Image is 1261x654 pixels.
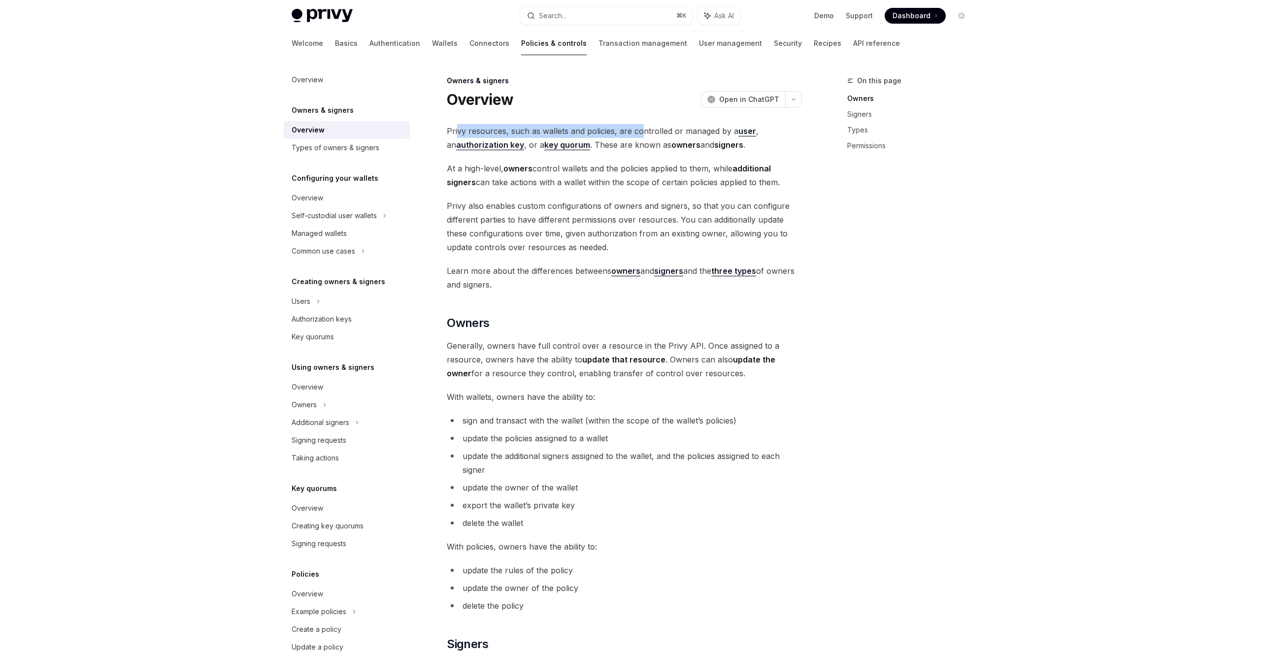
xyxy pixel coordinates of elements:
button: Open in ChatGPT [701,91,785,108]
a: Types of owners & signers [284,139,410,157]
div: Types of owners & signers [292,142,379,154]
h5: Creating owners & signers [292,276,385,288]
span: Dashboard [893,11,930,21]
span: Ask AI [714,11,734,21]
span: update the owner of the wallet [463,483,578,492]
span: Open in ChatGPT [719,95,779,104]
a: Key quorums [284,328,410,346]
a: Signers [847,106,977,122]
span: Privy resources, such as wallets and policies, are controlled or managed by a , an , or a . These... [447,124,802,152]
a: Signing requests [284,431,410,449]
span: With policies, owners have the ability to: [447,540,802,554]
div: Managed wallets [292,228,347,239]
a: Overview [284,378,410,396]
span: On this page [857,75,901,87]
span: Generally, owners have full control over a resource in the Privy API. Once assigned to a resource... [447,339,802,380]
div: Authorization keys [292,313,352,325]
div: Users [292,295,310,307]
div: Search... [539,10,566,22]
a: Overview [284,121,410,139]
div: Overview [292,124,325,136]
strong: key quorum [544,140,590,150]
span: delete the wallet [463,518,523,528]
h5: Owners & signers [292,104,354,116]
a: Transaction management [598,32,687,55]
a: Creating key quorums [284,517,410,535]
a: Connectors [469,32,509,55]
strong: owners [503,163,532,173]
h5: Policies [292,568,319,580]
a: owners [611,266,640,276]
div: Overview [292,381,323,393]
strong: signers [714,140,743,150]
li: update the owner of the policy [447,581,802,595]
span: Learn more about the differences betweens and and the of owners and signers. [447,264,802,292]
button: Ask AI [697,7,741,25]
strong: three types [711,266,756,276]
div: Self-custodial user wallets [292,210,377,222]
h1: Overview [447,91,513,108]
div: Overview [292,192,323,204]
strong: update that resource [582,355,665,364]
a: Taking actions [284,449,410,467]
div: Signing requests [292,538,346,550]
a: Create a policy [284,621,410,638]
h5: Configuring your wallets [292,172,378,184]
a: Signing requests [284,535,410,553]
div: Overview [292,74,323,86]
span: update the policies assigned to a wallet [463,433,608,443]
div: Additional signers [292,417,349,428]
a: Permissions [847,138,977,154]
h5: Using owners & signers [292,361,374,373]
span: sign and transact with the wallet (within the scope of the wallet’s policies) [463,416,736,425]
div: Owners & signers [447,76,802,86]
a: Overview [284,585,410,603]
a: authorization key [456,140,524,150]
a: Authorization keys [284,310,410,328]
a: Types [847,122,977,138]
a: API reference [853,32,900,55]
div: Overview [292,502,323,514]
a: Authentication [369,32,420,55]
li: update the rules of the policy [447,563,802,577]
div: Example policies [292,606,346,618]
span: export the wallet’s private key [463,500,575,510]
a: Recipes [814,32,841,55]
span: With wallets, owners have the ability to: [447,390,802,404]
button: Toggle dark mode [954,8,969,24]
a: Welcome [292,32,323,55]
a: user [738,126,756,136]
span: Signers [447,636,488,652]
a: Managed wallets [284,225,410,242]
a: Overview [284,71,410,89]
a: Basics [335,32,358,55]
a: Security [774,32,802,55]
strong: owners [671,140,700,150]
a: Demo [814,11,834,21]
div: Key quorums [292,331,334,343]
div: Signing requests [292,434,346,446]
span: Owners [447,315,489,331]
a: Policies & controls [521,32,587,55]
div: Owners [292,399,317,411]
a: Overview [284,499,410,517]
div: Creating key quorums [292,520,364,532]
button: Search...⌘K [520,7,693,25]
a: Owners [847,91,977,106]
div: Common use cases [292,245,355,257]
span: At a high-level, control wallets and the policies applied to them, while can take actions with a ... [447,162,802,189]
div: Update a policy [292,641,343,653]
h5: Key quorums [292,483,337,494]
a: Overview [284,189,410,207]
div: Taking actions [292,452,339,464]
a: Wallets [432,32,458,55]
a: User management [699,32,762,55]
span: update the additional signers assigned to the wallet, and the policies assigned to each signer [463,451,780,475]
a: signers [654,266,683,276]
a: Dashboard [885,8,946,24]
a: Support [846,11,873,21]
